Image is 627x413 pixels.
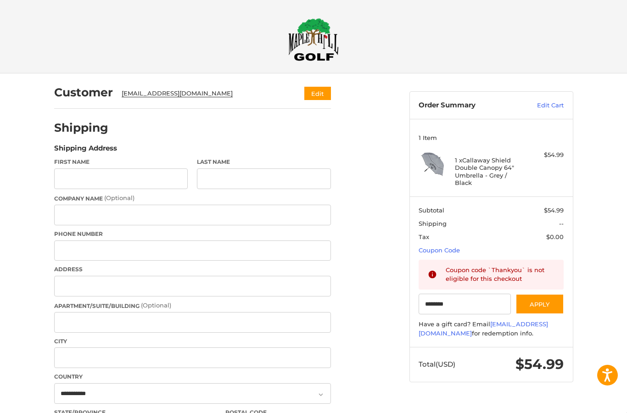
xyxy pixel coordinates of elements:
span: $0.00 [546,233,564,240]
a: Edit Cart [517,101,564,110]
small: (Optional) [104,194,134,201]
label: Last Name [197,158,331,166]
label: Phone Number [54,230,331,238]
h4: 1 x Callaway Shield Double Canopy 64" Umbrella - Grey / Black [455,156,525,186]
label: City [54,337,331,346]
div: $54.99 [527,151,564,160]
label: Apartment/Suite/Building [54,301,331,310]
span: Total (USD) [419,360,455,368]
h3: 1 Item [419,134,564,141]
span: Tax [419,233,429,240]
a: [EMAIL_ADDRESS][DOMAIN_NAME] [419,320,548,337]
button: Edit [304,87,331,100]
span: Subtotal [419,206,444,214]
label: Country [54,373,331,381]
span: Shipping [419,220,447,227]
label: First Name [54,158,188,166]
span: -- [559,220,564,227]
img: Maple Hill Golf [288,18,339,61]
legend: Shipping Address [54,143,117,158]
label: Company Name [54,194,331,203]
div: Coupon code `Thankyou` is not eligible for this checkout [446,266,555,284]
small: (Optional) [141,301,171,309]
h2: Customer [54,85,113,100]
button: Apply [515,294,564,314]
div: Have a gift card? Email for redemption info. [419,320,564,338]
span: $54.99 [515,356,564,373]
span: $54.99 [544,206,564,214]
h2: Shipping [54,121,108,135]
a: Coupon Code [419,246,460,254]
h3: Order Summary [419,101,517,110]
label: Address [54,265,331,273]
input: Gift Certificate or Coupon Code [419,294,511,314]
